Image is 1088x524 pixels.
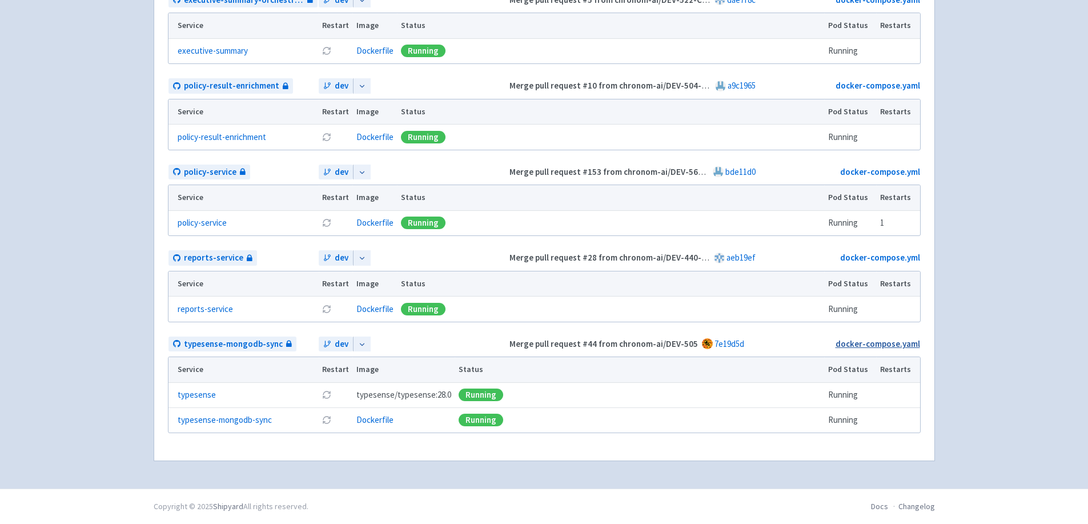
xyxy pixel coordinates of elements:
[876,13,920,38] th: Restarts
[319,99,353,125] th: Restart
[840,252,920,263] a: docker-compose.yml
[335,166,348,179] span: dev
[168,337,296,352] a: typesense-mongodb-sync
[322,415,331,425] button: Restart pod
[184,251,243,265] span: reports-service
[319,185,353,210] th: Restart
[356,217,394,228] a: Dockerfile
[322,390,331,399] button: Restart pod
[455,357,824,382] th: Status
[824,185,876,210] th: Pod Status
[178,389,216,402] a: typesense
[352,185,397,210] th: Image
[836,80,920,91] a: docker-compose.yaml
[322,46,331,55] button: Restart pod
[824,357,876,382] th: Pod Status
[824,210,876,235] td: Running
[509,338,698,349] strong: Merge pull request #44 from chronom-ai/DEV-505
[401,303,445,315] div: Running
[397,185,824,210] th: Status
[824,13,876,38] th: Pod Status
[319,357,353,382] th: Restart
[356,389,451,402] span: typesense/typesense:28.0
[824,125,876,150] td: Running
[824,407,876,433] td: Running
[184,338,283,351] span: typesense-mongodb-sync
[397,13,824,38] th: Status
[459,414,503,426] div: Running
[352,357,455,382] th: Image
[178,414,272,427] a: typesense-mongodb-sync
[168,357,319,382] th: Service
[824,99,876,125] th: Pod Status
[728,80,756,91] a: a9c1965
[319,13,353,38] th: Restart
[509,166,858,177] strong: Merge pull request #153 from chronom-ai/DEV-563-fix-sync-of-policy-results-to-typesense
[509,252,916,263] strong: Merge pull request #28 from chronom-ai/DEV-440-budget-report-of-previous-month-does-not-show-savi
[871,501,888,511] a: Docs
[356,303,394,314] a: Dockerfile
[319,271,353,297] th: Restart
[213,501,243,511] a: Shipyard
[401,217,445,229] div: Running
[876,271,920,297] th: Restarts
[898,501,935,511] a: Changelog
[168,13,319,38] th: Service
[352,99,397,125] th: Image
[335,338,348,351] span: dev
[322,133,331,142] button: Restart pod
[356,131,394,142] a: Dockerfile
[824,297,876,322] td: Running
[459,389,503,401] div: Running
[168,271,319,297] th: Service
[168,165,250,180] a: policy-service
[168,185,319,210] th: Service
[319,165,353,180] a: dev
[322,218,331,227] button: Restart pod
[335,79,348,93] span: dev
[876,185,920,210] th: Restarts
[726,252,756,263] a: aeb19ef
[397,99,824,125] th: Status
[352,271,397,297] th: Image
[824,271,876,297] th: Pod Status
[840,166,920,177] a: docker-compose.yml
[509,80,776,91] strong: Merge pull request #10 from chronom-ai/DEV-504-adapt-for-shipyard
[397,271,824,297] th: Status
[725,166,756,177] a: bde11d0
[154,501,308,513] div: Copyright © 2025 All rights reserved.
[335,251,348,265] span: dev
[824,382,876,407] td: Running
[876,99,920,125] th: Restarts
[401,45,445,57] div: Running
[184,79,279,93] span: policy-result-enrichment
[876,357,920,382] th: Restarts
[322,305,331,314] button: Restart pod
[356,414,394,425] a: Dockerfile
[714,338,744,349] a: 7e19d5d
[178,131,266,144] a: policy-result-enrichment
[356,45,394,56] a: Dockerfile
[168,78,293,94] a: policy-result-enrichment
[168,250,257,266] a: reports-service
[319,337,353,352] a: dev
[178,217,227,230] a: policy-service
[836,338,920,349] a: docker-compose.yaml
[876,210,920,235] td: 1
[824,38,876,63] td: Running
[184,166,236,179] span: policy-service
[319,250,353,266] a: dev
[178,303,233,316] a: reports-service
[352,13,397,38] th: Image
[168,99,319,125] th: Service
[319,78,353,94] a: dev
[401,131,445,143] div: Running
[178,45,248,58] a: executive-summary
